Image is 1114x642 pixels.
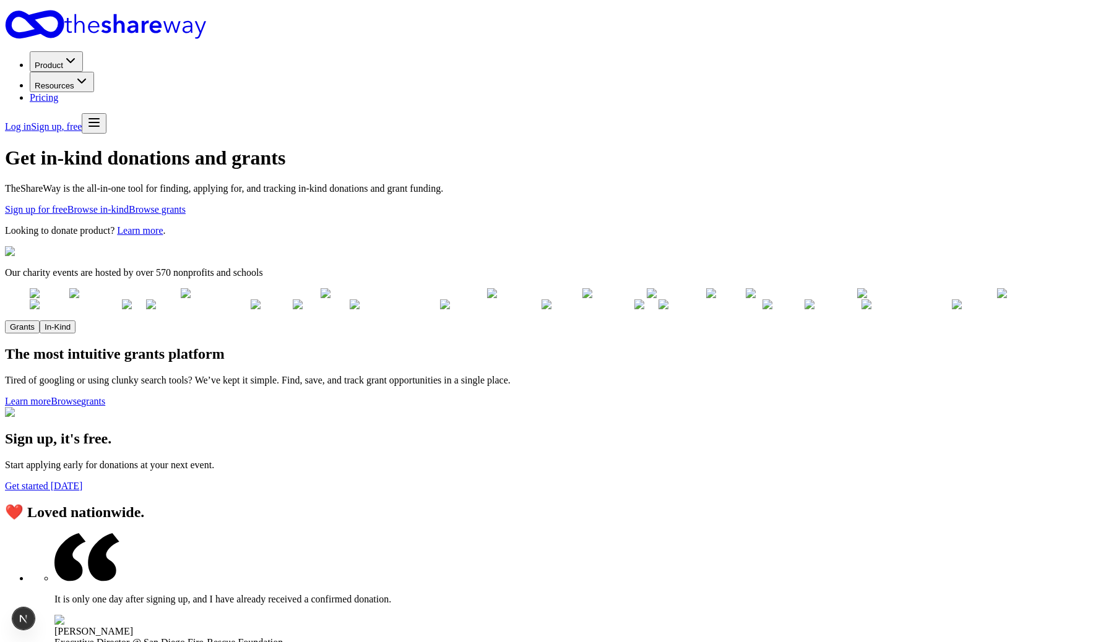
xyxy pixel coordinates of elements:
[658,299,762,310] img: Alzheimers Association
[5,396,51,406] a: Learn more
[31,121,82,132] a: Sign up, free
[5,183,1109,194] p: TheShareWay is the all-in-one tool for finding, applying for, and tracking in-kind donations and ...
[122,299,146,310] img: MS
[5,375,1109,386] p: Tired of googling or using clunky search tools? We’ve kept it simple. Find, save, and track grant...
[5,204,67,215] a: Sign up for free
[5,481,82,491] a: Get started [DATE]
[146,299,250,310] img: Alzheimers Association
[5,460,1109,471] p: Start applying early for donations at your next event.
[805,299,861,310] img: United Way
[117,225,163,236] a: Learn more
[5,267,1109,278] p: Our charity events are hosted by over 570 nonprofits and schools
[5,121,31,132] a: Log in
[30,51,83,72] button: Product
[251,299,293,310] img: US Vets
[952,299,1054,310] img: Boy Scouts of America
[746,288,857,299] img: American Cancer Society
[31,121,82,132] span: Sign up
[5,10,1109,41] a: Home
[487,288,582,299] img: Habitat for Humanity
[40,320,76,333] button: In-Kind
[5,346,1109,362] h2: The most intuitive grants platform
[5,51,1109,103] nav: Main
[54,594,1109,605] p: It is only one day after signing up, and I have already received a confirmed donation.
[5,246,126,257] img: Illustration for landing page
[582,288,647,299] img: National PTA
[857,288,996,299] img: Leukemia & Lymphoma Society
[861,299,952,310] img: The Salvation Army
[51,396,105,406] a: Browsegrants
[321,288,488,299] img: The Children's Hospital of Philadelphia
[54,626,1109,637] div: [PERSON_NAME]
[30,72,94,92] button: Resources
[293,299,350,310] img: United Way
[5,147,1109,169] h1: Get in-kind donations and grants
[350,299,440,310] img: The Salvation Army
[5,320,40,333] button: Grants
[5,225,1109,236] p: Looking to donate product? .
[30,299,122,310] img: American Red Cross
[5,503,1109,521] h2: ❤️ Loved nationwide.
[706,288,746,299] img: YMCA
[647,288,706,299] img: Smithsonian
[181,288,320,299] img: Leukemia & Lymphoma Society
[440,299,542,310] img: Boy Scouts of America
[5,320,1109,418] section: Features for running your books
[129,204,186,215] a: Browse grants
[5,407,121,418] img: Image for Discover Grants
[5,430,1109,447] h2: Sign up, it's free.
[634,299,658,310] img: MS
[30,92,58,103] a: Pricing
[69,288,181,299] img: American Cancer Society
[30,288,69,299] img: YMCA
[67,204,129,215] a: Browse in-kind
[542,299,634,310] img: American Red Cross
[762,299,805,310] img: US Vets
[54,615,177,626] img: Picture for Wendy Robinson
[62,121,82,132] span: , free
